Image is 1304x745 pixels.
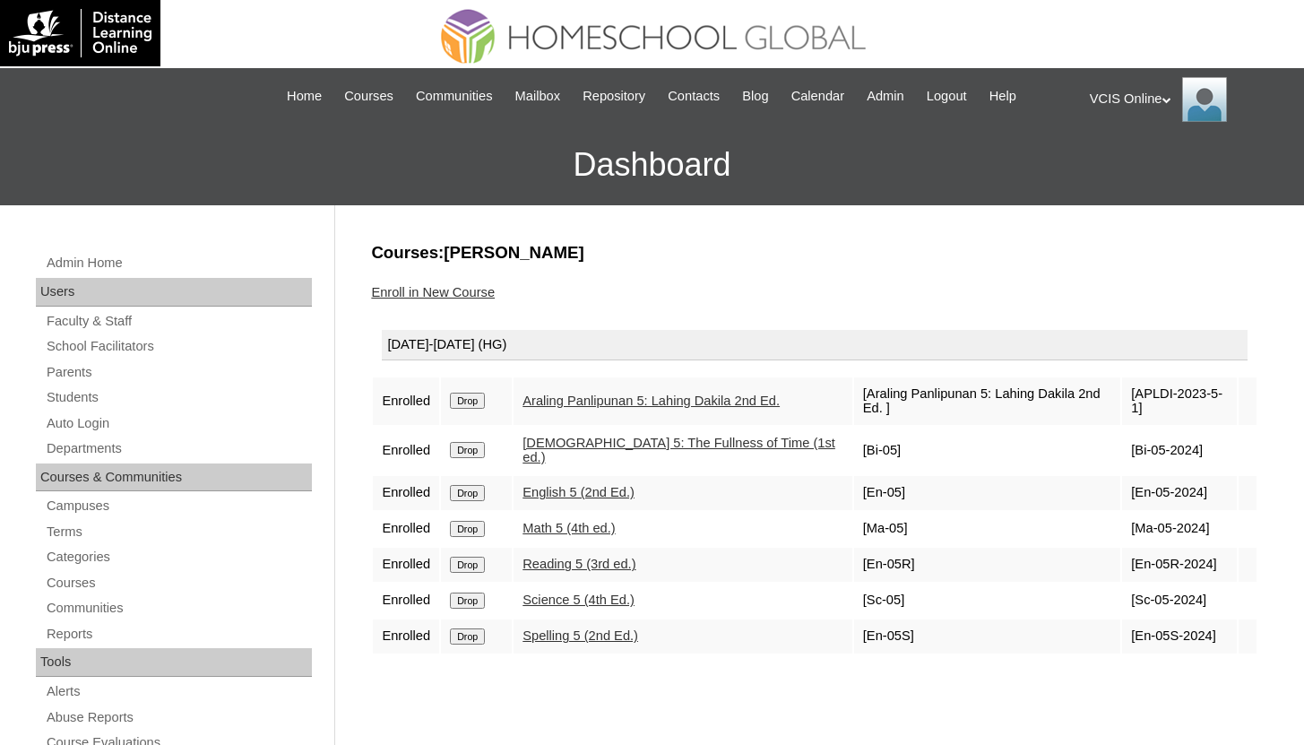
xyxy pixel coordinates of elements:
[791,86,844,107] span: Calendar
[450,485,485,501] input: Drop
[45,495,312,517] a: Campuses
[854,476,1121,510] td: [En-05]
[36,648,312,677] div: Tools
[854,619,1121,654] td: [En-05S]
[522,593,635,607] a: Science 5 (4th Ed.)
[373,584,439,618] td: Enrolled
[45,521,312,543] a: Terms
[574,86,654,107] a: Repository
[45,386,312,409] a: Students
[506,86,570,107] a: Mailbox
[1090,77,1286,122] div: VCIS Online
[522,436,835,465] a: [DEMOGRAPHIC_DATA] 5: The Fullness of Time (1st ed.)
[373,619,439,654] td: Enrolled
[382,330,1248,360] div: [DATE]-[DATE] (HG)
[782,86,853,107] a: Calendar
[918,86,976,107] a: Logout
[1122,512,1237,546] td: [Ma-05-2024]
[668,86,720,107] span: Contacts
[287,86,322,107] span: Home
[45,361,312,384] a: Parents
[659,86,729,107] a: Contacts
[36,278,312,307] div: Users
[742,86,768,107] span: Blog
[373,548,439,582] td: Enrolled
[1122,548,1237,582] td: [En-05R-2024]
[45,335,312,358] a: School Facilitators
[989,86,1016,107] span: Help
[45,623,312,645] a: Reports
[522,557,635,571] a: Reading 5 (3rd ed.)
[1122,427,1237,474] td: [Bi-05-2024]
[1122,584,1237,618] td: [Sc-05-2024]
[854,377,1121,425] td: [Araling Panlipunan 5: Lahing Dakila 2nd Ed. ]
[373,427,439,474] td: Enrolled
[854,584,1121,618] td: [Sc-05]
[450,593,485,609] input: Drop
[335,86,402,107] a: Courses
[45,597,312,619] a: Communities
[522,628,638,643] a: Spelling 5 (2nd Ed.)
[522,485,635,499] a: English 5 (2nd Ed.)
[45,706,312,729] a: Abuse Reports
[450,442,485,458] input: Drop
[980,86,1025,107] a: Help
[522,394,780,408] a: Araling Panlipunan 5: Lahing Dakila 2nd Ed.
[407,86,502,107] a: Communities
[371,241,1258,264] h3: Courses:[PERSON_NAME]
[45,412,312,435] a: Auto Login
[344,86,393,107] span: Courses
[450,628,485,645] input: Drop
[371,285,495,299] a: Enroll in New Course
[45,546,312,568] a: Categories
[1122,619,1237,654] td: [En-05S-2024]
[1122,377,1237,425] td: [APLDI-2023-5-1]
[1122,476,1237,510] td: [En-05-2024]
[858,86,913,107] a: Admin
[867,86,904,107] span: Admin
[583,86,645,107] span: Repository
[854,512,1121,546] td: [Ma-05]
[373,476,439,510] td: Enrolled
[522,521,615,535] a: Math 5 (4th ed.)
[927,86,967,107] span: Logout
[373,377,439,425] td: Enrolled
[36,463,312,492] div: Courses & Communities
[278,86,331,107] a: Home
[45,252,312,274] a: Admin Home
[45,572,312,594] a: Courses
[9,9,151,57] img: logo-white.png
[450,521,485,537] input: Drop
[1182,77,1227,122] img: VCIS Online Admin
[854,427,1121,474] td: [Bi-05]
[450,393,485,409] input: Drop
[515,86,561,107] span: Mailbox
[373,512,439,546] td: Enrolled
[9,125,1295,205] h3: Dashboard
[416,86,493,107] span: Communities
[450,557,485,573] input: Drop
[854,548,1121,582] td: [En-05R]
[45,437,312,460] a: Departments
[45,310,312,333] a: Faculty & Staff
[45,680,312,703] a: Alerts
[733,86,777,107] a: Blog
